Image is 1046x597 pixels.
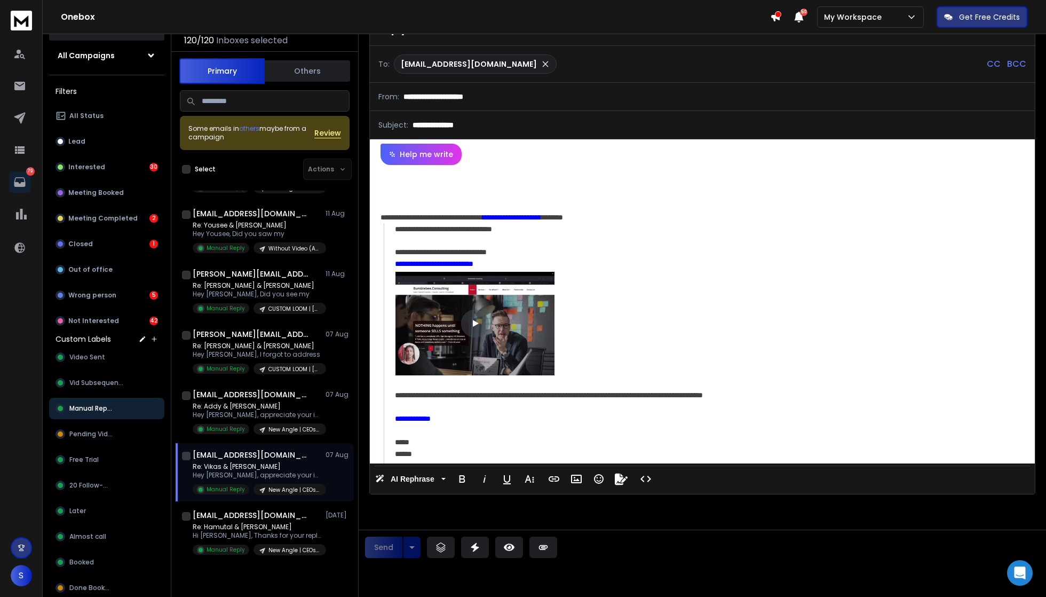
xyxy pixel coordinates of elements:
[373,468,448,490] button: AI Rephrase
[68,291,116,300] p: Wrong person
[68,188,124,197] p: Meeting Booked
[49,84,164,99] h3: Filters
[49,259,164,280] button: Out of office
[401,59,537,69] p: [EMAIL_ADDRESS][DOMAIN_NAME]
[497,468,517,490] button: Underline (⌘U)
[149,291,158,300] div: 5
[611,468,631,490] button: Signature
[49,372,164,394] button: Vid Subsequence
[193,342,321,350] p: Re: [PERSON_NAME] & [PERSON_NAME]
[69,379,125,387] span: Vid Subsequence
[193,281,321,290] p: Re: [PERSON_NAME] & [PERSON_NAME]
[193,462,321,471] p: Re: Vikas & [PERSON_NAME]
[216,34,288,47] h3: Inboxes selected
[193,402,321,411] p: Re: Addy & [PERSON_NAME]
[49,310,164,332] button: Not Interested42
[49,233,164,255] button: Closed1
[184,34,214,47] span: 120 / 120
[195,165,216,174] label: Select
[268,546,320,554] p: New Angle | CEOs & Founders | [GEOGRAPHIC_DATA]
[69,353,105,362] span: Video Sent
[9,171,30,193] a: 79
[268,245,320,253] p: Without Video (AI Automation Services)
[69,532,106,541] span: Almost call
[69,112,104,120] p: All Status
[68,137,85,146] p: Lead
[49,449,164,470] button: Free Trial
[519,468,540,490] button: More Text
[69,584,113,592] span: Done Booked
[188,124,314,142] div: Some emails in maybe from a campaign
[207,546,245,554] p: Manual Reply
[265,59,350,83] button: Others
[326,209,350,218] p: 11 Aug
[193,531,321,540] p: Hi [PERSON_NAME], Thanks for your reply! Yes,
[49,347,164,368] button: Video Sent
[207,244,245,252] p: Manual Reply
[69,430,116,438] span: Pending Video
[959,12,1020,22] p: Get Free Credits
[937,6,1027,28] button: Get Free Credits
[69,558,94,567] span: Booked
[207,425,245,433] p: Manual Reply
[326,270,350,278] p: 11 Aug
[49,500,164,522] button: Later
[68,163,105,171] p: Interested
[179,58,265,84] button: Primary
[314,128,341,138] button: Review
[987,58,1001,70] p: CC
[68,240,93,248] p: Closed
[68,317,119,325] p: Not Interested
[11,565,32,586] button: S
[326,390,350,399] p: 07 Aug
[69,481,112,490] span: 20 Follow-up
[326,511,350,520] p: [DATE]
[49,475,164,496] button: 20 Follow-up
[69,455,99,464] span: Free Trial
[193,510,310,521] h1: [EMAIL_ADDRESS][DOMAIN_NAME]
[268,426,320,434] p: New Angle | CEOs & Founders | [GEOGRAPHIC_DATA]
[193,350,321,359] p: Hey [PERSON_NAME], I forgot to address
[207,365,245,373] p: Manual Reply
[49,423,164,445] button: Pending Video
[268,305,320,313] p: CUSTOM LOOM | [PERSON_NAME] | WHOLE WORLD
[193,230,321,238] p: Hey Yousee, Did you saw my
[49,208,164,229] button: Meeting Completed2
[389,475,437,484] span: AI Rephrase
[58,50,115,61] h1: All Campaigns
[69,404,113,413] span: Manual Reply
[11,11,32,30] img: logo
[378,91,399,102] p: From:
[149,214,158,223] div: 2
[589,468,609,490] button: Emoticons
[207,304,245,312] p: Manual Reply
[193,411,321,419] p: Hey [PERSON_NAME], appreciate your interest. Here's
[69,507,86,515] span: Later
[49,526,164,547] button: Almost call
[378,59,390,69] p: To:
[61,11,770,23] h1: Onebox
[49,156,164,178] button: Interested30
[149,163,158,171] div: 30
[26,167,35,176] p: 79
[193,208,310,219] h1: [EMAIL_ADDRESS][DOMAIN_NAME]
[326,451,350,459] p: 07 Aug
[268,365,320,373] p: CUSTOM LOOM | [PERSON_NAME] | WHOLE WORLD
[1007,58,1026,70] p: BCC
[824,12,886,22] p: My Workspace
[56,334,111,344] h3: Custom Labels
[268,486,320,494] p: New Angle | CEOs & Founders | [GEOGRAPHIC_DATA]
[149,317,158,325] div: 42
[452,468,472,490] button: Bold (⌘B)
[193,290,321,298] p: Hey [PERSON_NAME], Did you see my
[378,120,408,130] p: Subject:
[149,240,158,248] div: 1
[193,269,310,279] h1: [PERSON_NAME][EMAIL_ADDRESS][DOMAIN_NAME]
[474,468,495,490] button: Italic (⌘I)
[636,468,656,490] button: Code View
[239,124,259,133] span: others
[49,552,164,573] button: Booked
